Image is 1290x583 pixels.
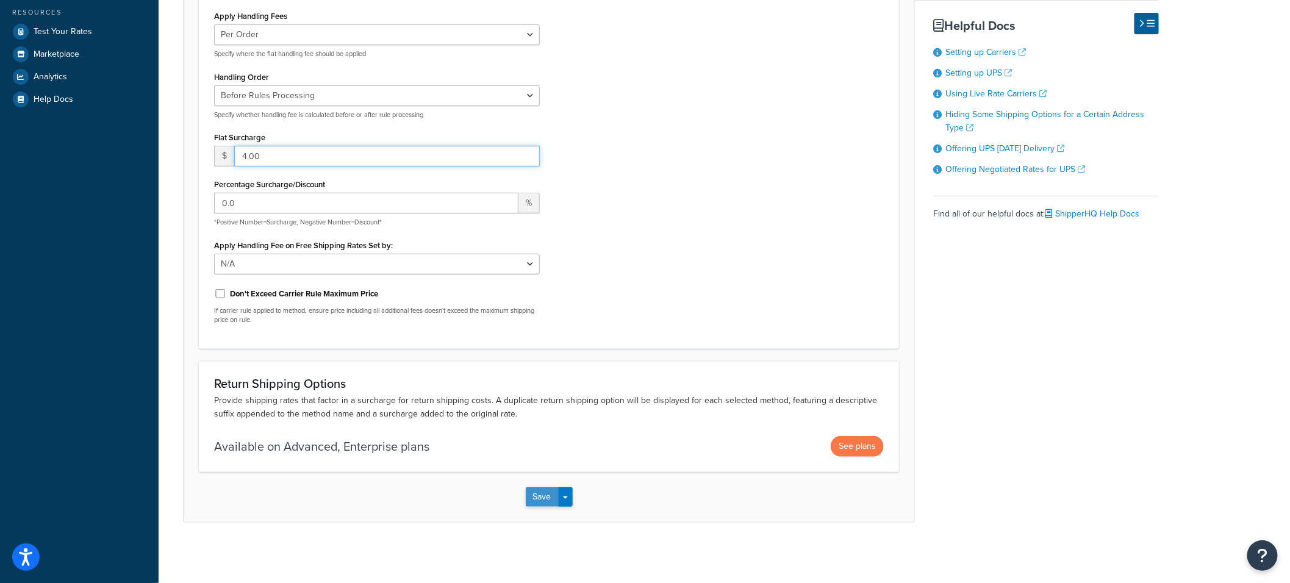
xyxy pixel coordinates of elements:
[214,110,540,120] p: Specify whether handling fee is calculated before or after rule processing
[831,436,884,457] button: See plans
[933,196,1159,223] div: Find all of our helpful docs at:
[214,133,265,142] label: Flat Surcharge
[526,487,559,507] button: Save
[34,49,79,60] span: Marketplace
[214,394,884,421] p: Provide shipping rates that factor in a surcharge for return shipping costs. A duplicate return s...
[1247,540,1278,571] button: Open Resource Center
[34,95,73,105] span: Help Docs
[214,73,269,82] label: Handling Order
[214,306,540,325] p: If carrier rule applied to method, ensure price including all additional fees doesn't exceed the ...
[214,180,325,189] label: Percentage Surcharge/Discount
[945,163,1085,176] a: Offering Negotiated Rates for UPS
[9,21,149,43] a: Test Your Rates
[34,72,67,82] span: Analytics
[9,7,149,18] div: Resources
[945,108,1144,134] a: Hiding Some Shipping Options for a Certain Address Type
[933,19,1159,32] h3: Helpful Docs
[214,438,429,455] p: Available on Advanced, Enterprise plans
[945,46,1026,59] a: Setting up Carriers
[214,377,884,390] h3: Return Shipping Options
[214,241,393,250] label: Apply Handling Fee on Free Shipping Rates Set by:
[9,43,149,65] a: Marketplace
[230,288,378,299] label: Don't Exceed Carrier Rule Maximum Price
[945,142,1064,155] a: Offering UPS [DATE] Delivery
[34,27,92,37] span: Test Your Rates
[214,146,234,166] span: $
[945,66,1012,79] a: Setting up UPS
[214,49,540,59] p: Specify where the flat handling fee should be applied
[214,218,540,227] p: *Positive Number=Surcharge, Negative Number=Discount*
[1045,207,1139,220] a: ShipperHQ Help Docs
[9,66,149,88] a: Analytics
[9,88,149,110] a: Help Docs
[214,12,287,21] label: Apply Handling Fees
[1134,13,1159,34] button: Hide Help Docs
[518,193,540,213] span: %
[945,87,1047,100] a: Using Live Rate Carriers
